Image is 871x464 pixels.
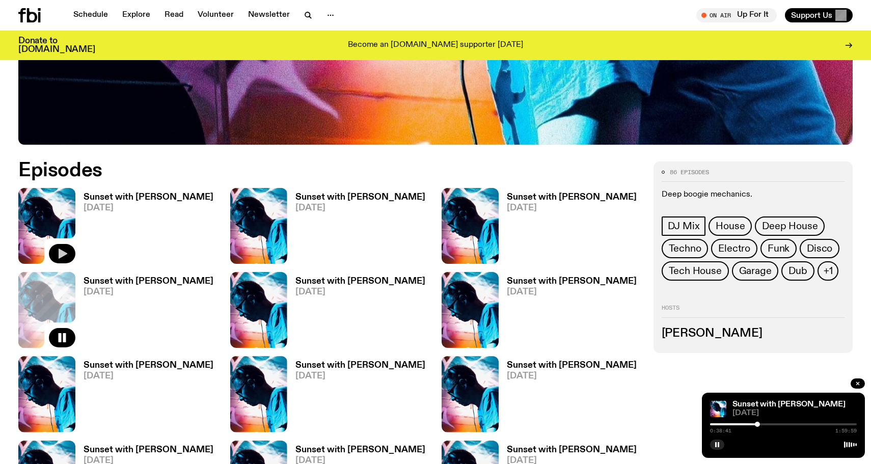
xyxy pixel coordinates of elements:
img: Simon Caldwell stands side on, looking downwards. He has headphones on. Behind him is a brightly ... [230,272,287,348]
h3: Sunset with [PERSON_NAME] [295,361,425,370]
button: On AirUp For It [696,8,777,22]
a: Sunset with [PERSON_NAME][DATE] [287,277,425,348]
h3: Sunset with [PERSON_NAME] [84,277,213,286]
img: Simon Caldwell stands side on, looking downwards. He has headphones on. Behind him is a brightly ... [442,188,499,264]
a: Newsletter [242,8,296,22]
span: [DATE] [732,410,857,417]
a: Sunset with [PERSON_NAME][DATE] [499,361,637,432]
a: Explore [116,8,156,22]
span: Funk [768,243,790,254]
h3: Sunset with [PERSON_NAME] [507,193,637,202]
span: 86 episodes [670,170,709,175]
a: Garage [732,261,779,281]
span: Garage [739,265,772,277]
a: Read [158,8,189,22]
a: Sunset with [PERSON_NAME][DATE] [75,193,213,264]
h3: Sunset with [PERSON_NAME] [84,361,213,370]
a: Deep House [755,216,825,236]
h3: Sunset with [PERSON_NAME] [84,193,213,202]
span: +1 [824,265,833,277]
h3: Sunset with [PERSON_NAME] [507,361,637,370]
h3: Sunset with [PERSON_NAME] [84,446,213,454]
button: Support Us [785,8,853,22]
a: Dub [781,261,814,281]
h3: Sunset with [PERSON_NAME] [295,446,425,454]
h2: Hosts [662,305,845,317]
img: Simon Caldwell stands side on, looking downwards. He has headphones on. Behind him is a brightly ... [18,188,75,264]
span: Electro [718,243,750,254]
img: Simon Caldwell stands side on, looking downwards. He has headphones on. Behind him is a brightly ... [710,401,726,417]
h3: Donate to [DOMAIN_NAME] [18,37,95,54]
span: [DATE] [507,204,637,212]
a: Electro [711,239,757,258]
button: +1 [818,261,839,281]
a: Schedule [67,8,114,22]
a: Sunset with [PERSON_NAME][DATE] [499,193,637,264]
a: Sunset with [PERSON_NAME][DATE] [75,361,213,432]
a: Sunset with [PERSON_NAME][DATE] [287,361,425,432]
h2: Episodes [18,161,570,180]
span: [DATE] [84,372,213,380]
p: Become an [DOMAIN_NAME] supporter [DATE] [348,41,523,50]
h3: Sunset with [PERSON_NAME] [295,277,425,286]
a: House [709,216,752,236]
a: Funk [760,239,797,258]
a: Tech House [662,261,729,281]
span: 1:59:59 [835,428,857,433]
h3: Sunset with [PERSON_NAME] [295,193,425,202]
span: Dub [788,265,807,277]
a: Techno [662,239,709,258]
h3: Sunset with [PERSON_NAME] [507,446,637,454]
span: Deep House [762,221,818,232]
a: Sunset with [PERSON_NAME][DATE] [499,277,637,348]
a: Disco [800,239,839,258]
span: [DATE] [507,372,637,380]
span: Tech House [669,265,722,277]
span: [DATE] [84,288,213,296]
span: [DATE] [295,372,425,380]
a: Volunteer [192,8,240,22]
img: Simon Caldwell stands side on, looking downwards. He has headphones on. Behind him is a brightly ... [230,188,287,264]
span: 0:38:41 [710,428,731,433]
span: [DATE] [295,204,425,212]
span: [DATE] [507,288,637,296]
img: Simon Caldwell stands side on, looking downwards. He has headphones on. Behind him is a brightly ... [442,272,499,348]
p: Deep boogie mechanics. [662,190,845,200]
span: DJ Mix [668,221,700,232]
span: House [716,221,745,232]
span: Techno [669,243,701,254]
a: Sunset with [PERSON_NAME] [732,400,846,408]
span: [DATE] [84,204,213,212]
a: DJ Mix [662,216,706,236]
h3: Sunset with [PERSON_NAME] [507,277,637,286]
img: Simon Caldwell stands side on, looking downwards. He has headphones on. Behind him is a brightly ... [18,356,75,432]
img: Simon Caldwell stands side on, looking downwards. He has headphones on. Behind him is a brightly ... [442,356,499,432]
span: Disco [807,243,832,254]
a: Sunset with [PERSON_NAME][DATE] [75,277,213,348]
span: Support Us [791,11,832,20]
span: [DATE] [295,288,425,296]
a: Sunset with [PERSON_NAME][DATE] [287,193,425,264]
img: Simon Caldwell stands side on, looking downwards. He has headphones on. Behind him is a brightly ... [230,356,287,432]
h3: [PERSON_NAME] [662,328,845,339]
